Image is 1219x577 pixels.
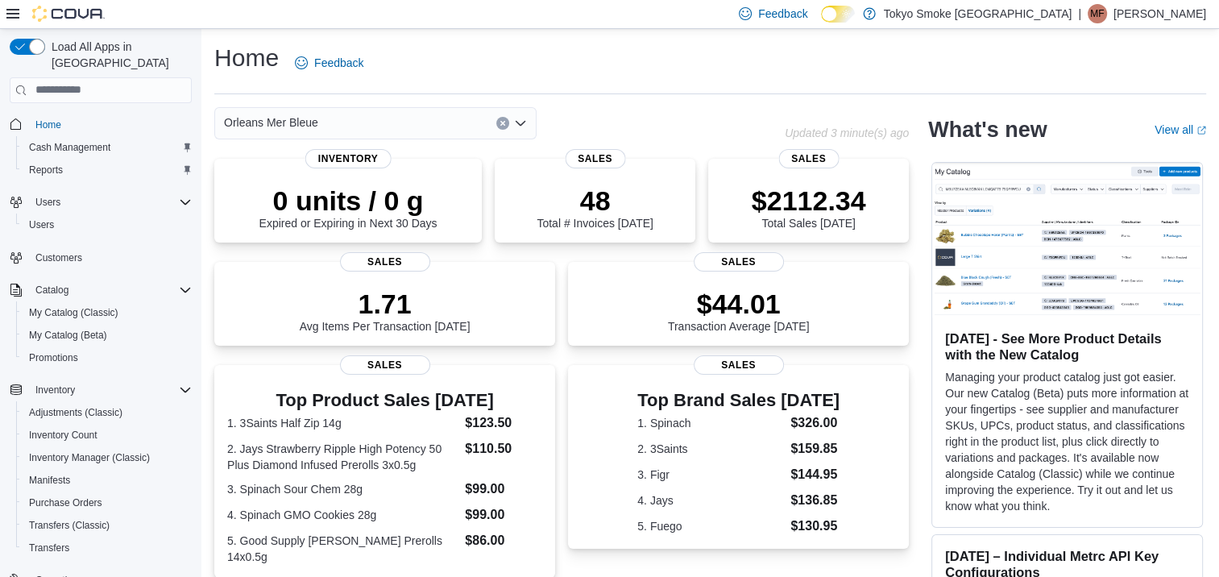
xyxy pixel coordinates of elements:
[227,441,458,473] dt: 2. Jays Strawberry Ripple High Potency 50 Plus Diamond Infused Prerolls 3x0.5g
[29,164,63,176] span: Reports
[29,380,81,400] button: Inventory
[35,118,61,131] span: Home
[224,113,318,132] span: Orleans Mer Bleue
[29,451,150,464] span: Inventory Manager (Classic)
[29,380,192,400] span: Inventory
[16,301,198,324] button: My Catalog (Classic)
[23,215,192,235] span: Users
[340,355,430,375] span: Sales
[227,415,458,431] dt: 1. 3Saints Half Zip 14g
[35,284,68,297] span: Catalog
[259,185,437,217] p: 0 units / 0 g
[314,55,363,71] span: Feedback
[259,185,437,230] div: Expired or Expiring in Next 30 Days
[16,159,198,181] button: Reports
[16,469,198,492] button: Manifests
[3,191,198,214] button: Users
[790,465,840,484] dd: $144.95
[32,6,105,22] img: Cova
[928,117,1047,143] h2: What's new
[23,538,192,558] span: Transfers
[29,248,89,268] a: Customers
[16,401,198,424] button: Adjustments (Classic)
[694,355,784,375] span: Sales
[227,481,458,497] dt: 3. Spinach Sour Chem 28g
[465,439,542,459] dd: $110.50
[23,215,60,235] a: Users
[1088,4,1107,23] div: Matthew Frolander
[23,471,77,490] a: Manifests
[790,491,840,510] dd: $136.85
[1113,4,1206,23] p: [PERSON_NAME]
[227,507,458,523] dt: 4. Spinach GMO Cookies 28g
[29,193,192,212] span: Users
[23,471,192,490] span: Manifests
[694,252,784,272] span: Sales
[637,492,784,509] dt: 4. Jays
[23,448,192,467] span: Inventory Manager (Classic)
[23,516,192,535] span: Transfers (Classic)
[3,379,198,401] button: Inventory
[29,429,97,442] span: Inventory Count
[23,326,114,345] a: My Catalog (Beta)
[945,369,1189,514] p: Managing your product catalog just got easier. Our new Catalog (Beta) puts more information at yo...
[23,348,85,367] a: Promotions
[3,113,198,136] button: Home
[23,303,192,322] span: My Catalog (Classic)
[23,403,129,422] a: Adjustments (Classic)
[3,246,198,269] button: Customers
[465,413,542,433] dd: $123.50
[668,288,810,333] div: Transaction Average [DATE]
[23,425,104,445] a: Inventory Count
[637,391,840,410] h3: Top Brand Sales [DATE]
[29,115,68,135] a: Home
[29,193,67,212] button: Users
[790,439,840,459] dd: $159.85
[3,279,198,301] button: Catalog
[1196,126,1206,135] svg: External link
[23,448,156,467] a: Inventory Manager (Classic)
[785,127,909,139] p: Updated 3 minute(s) ago
[23,493,192,513] span: Purchase Orders
[23,160,192,180] span: Reports
[29,247,192,268] span: Customers
[1155,123,1206,136] a: View allExternal link
[637,441,784,457] dt: 2. 3Saints
[45,39,192,71] span: Load All Apps in [GEOGRAPHIC_DATA]
[465,531,542,550] dd: $86.00
[16,514,198,537] button: Transfers (Classic)
[758,6,807,22] span: Feedback
[565,149,625,168] span: Sales
[16,347,198,369] button: Promotions
[23,303,125,322] a: My Catalog (Classic)
[29,141,110,154] span: Cash Management
[790,413,840,433] dd: $326.00
[29,218,54,231] span: Users
[23,403,192,422] span: Adjustments (Classic)
[300,288,471,333] div: Avg Items Per Transaction [DATE]
[537,185,653,230] div: Total # Invoices [DATE]
[790,517,840,536] dd: $130.95
[23,493,109,513] a: Purchase Orders
[29,542,69,554] span: Transfers
[637,518,784,534] dt: 5. Fuego
[29,280,192,300] span: Catalog
[821,6,855,23] input: Dark Mode
[29,496,102,509] span: Purchase Orders
[16,324,198,347] button: My Catalog (Beta)
[288,47,370,79] a: Feedback
[23,138,192,157] span: Cash Management
[16,446,198,469] button: Inventory Manager (Classic)
[16,424,198,446] button: Inventory Count
[465,505,542,525] dd: $99.00
[29,351,78,364] span: Promotions
[340,252,430,272] span: Sales
[29,114,192,135] span: Home
[945,330,1189,363] h3: [DATE] - See More Product Details with the New Catalog
[214,42,279,74] h1: Home
[29,474,70,487] span: Manifests
[35,384,75,396] span: Inventory
[23,138,117,157] a: Cash Management
[16,537,198,559] button: Transfers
